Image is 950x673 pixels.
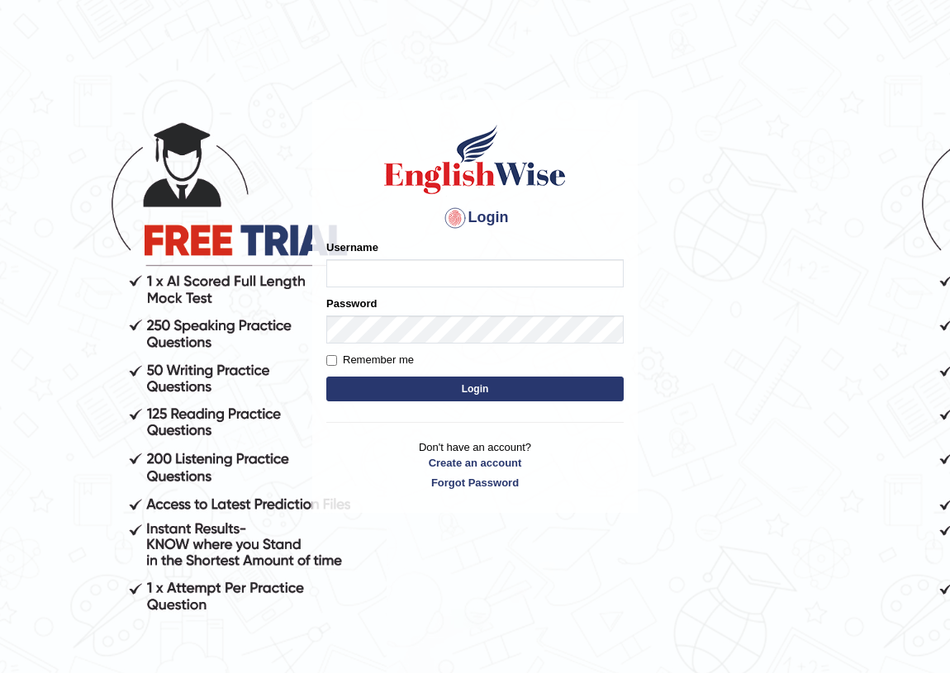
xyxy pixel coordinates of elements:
[326,296,377,311] label: Password
[381,122,569,197] img: Logo of English Wise sign in for intelligent practice with AI
[326,377,624,401] button: Login
[326,352,414,368] label: Remember me
[326,455,624,471] a: Create an account
[326,439,624,491] p: Don't have an account?
[326,205,624,231] h4: Login
[326,239,378,255] label: Username
[326,355,337,366] input: Remember me
[326,475,624,491] a: Forgot Password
